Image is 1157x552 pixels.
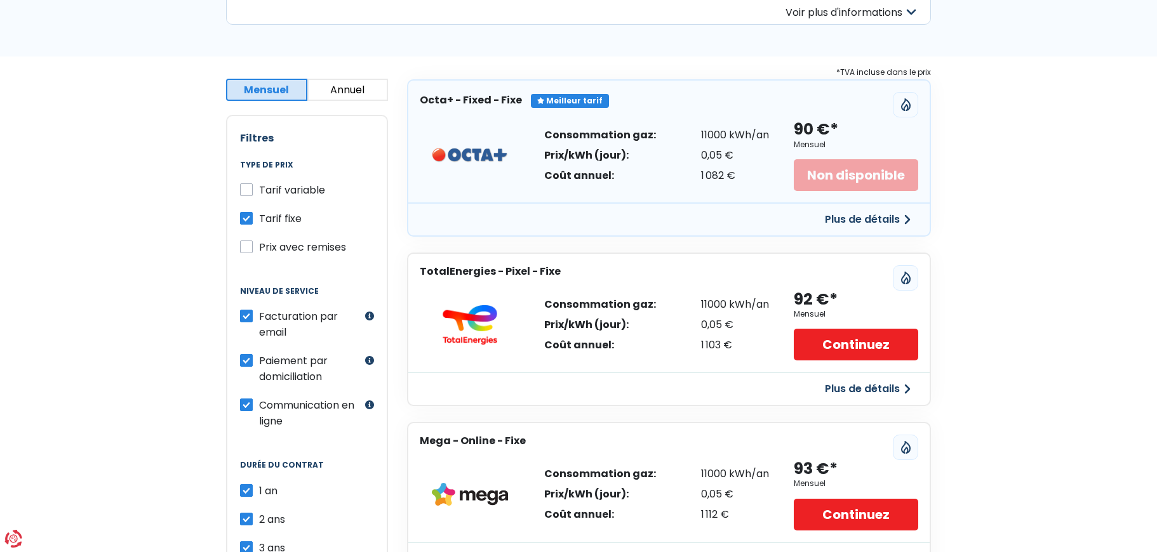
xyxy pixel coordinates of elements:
[794,329,918,360] a: Continuez
[701,130,769,140] div: 11000 kWh/an
[531,94,609,108] div: Meilleur tarif
[240,287,374,308] legend: Niveau de service
[259,512,285,527] span: 2 ans
[259,240,346,254] span: Prix avec remises
[701,509,769,520] div: 1 112 €
[259,183,325,197] span: Tarif variable
[240,461,374,482] legend: Durée du contrat
[544,130,656,140] div: Consommation gaz:
[701,150,769,161] div: 0,05 €
[226,79,307,101] button: Mensuel
[544,320,656,330] div: Prix/kWh (jour):
[794,310,826,319] div: Mensuel
[432,305,508,345] img: TotalEnergies
[259,353,362,384] label: Paiement par domiciliation
[259,308,362,340] label: Facturation par email
[701,171,769,181] div: 1 082 €
[701,469,769,479] div: 11000 kWh/an
[307,79,389,101] button: Annuel
[701,340,769,350] div: 1 103 €
[259,211,302,226] span: Tarif fixe
[794,499,918,530] a: Continuez
[701,320,769,330] div: 0,05 €
[544,150,656,161] div: Prix/kWh (jour):
[794,479,826,488] div: Mensuel
[420,265,561,277] h3: TotalEnergies - Pixel - Fixe
[794,119,838,140] div: 90 €*
[240,161,374,182] legend: Type de prix
[544,171,656,181] div: Coût annuel:
[794,159,918,191] div: Non disponible
[544,469,656,479] div: Consommation gaz:
[420,435,526,447] h3: Mega - Online - Fixe
[544,340,656,350] div: Coût annuel:
[259,483,278,498] span: 1 an
[794,459,838,480] div: 93 €*
[420,94,522,106] h3: Octa+ - Fixed - Fixe
[794,289,838,310] div: 92 €*
[817,378,918,400] button: Plus de détails
[432,483,508,506] img: Mega
[794,140,826,149] div: Mensuel
[259,397,362,429] label: Communication en ligne
[544,509,656,520] div: Coût annuel:
[817,208,918,231] button: Plus de détails
[701,489,769,499] div: 0,05 €
[407,65,931,79] div: *TVA incluse dans le prix
[544,299,656,310] div: Consommation gaz:
[432,148,508,162] img: Octa
[240,132,374,144] h2: Filtres
[544,489,656,499] div: Prix/kWh (jour):
[701,299,769,310] div: 11000 kWh/an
